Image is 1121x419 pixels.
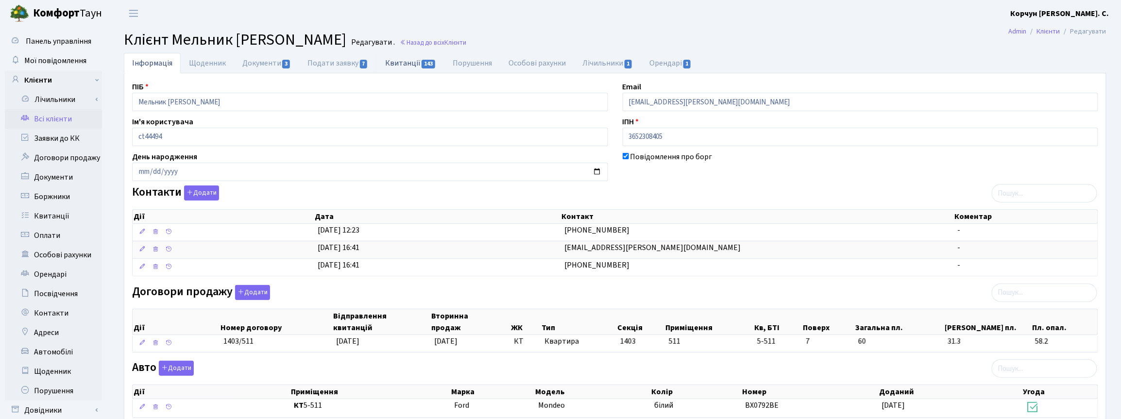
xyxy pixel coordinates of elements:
[121,5,146,21] button: Переключити навігацію
[132,361,194,376] label: Авто
[539,400,565,411] span: Mondeo
[299,53,376,73] a: Подати заявку
[5,342,102,362] a: Автомобілі
[5,265,102,284] a: Орендарі
[510,309,541,335] th: ЖК
[5,323,102,342] a: Адреси
[10,4,29,23] img: logo.png
[574,53,641,73] a: Лічильники
[954,210,1098,223] th: Коментар
[745,400,779,411] span: ВХ0792ВЕ
[757,336,798,347] span: 5-511
[33,5,80,21] b: Комфорт
[5,32,102,51] a: Панель управління
[318,242,359,253] span: [DATE] 16:41
[124,29,346,51] span: Клієнт Мельник [PERSON_NAME]
[992,184,1097,202] input: Пошук...
[565,225,630,235] span: [PHONE_NUMBER]
[314,210,561,223] th: Дата
[5,168,102,187] a: Документи
[33,5,102,22] span: Таун
[451,385,535,399] th: Марка
[565,242,741,253] span: [EMAIL_ADDRESS][PERSON_NAME][DOMAIN_NAME]
[133,309,220,335] th: Дії
[434,336,458,347] span: [DATE]
[620,336,636,347] span: 1403
[654,400,673,411] span: білий
[318,260,359,270] span: [DATE] 16:41
[623,81,642,93] label: Email
[5,245,102,265] a: Особові рахунки
[741,385,878,399] th: Номер
[1011,8,1109,19] a: Корчун [PERSON_NAME]. С.
[5,226,102,245] a: Оплати
[24,55,86,66] span: Мої повідомлення
[220,309,332,335] th: Номер договору
[5,381,102,401] a: Порушення
[878,385,1022,399] th: Доданий
[233,283,270,300] a: Додати
[132,185,219,201] label: Контакти
[5,303,102,323] a: Контакти
[5,284,102,303] a: Посвідчення
[332,309,430,335] th: Відправлення квитанцій
[5,109,102,129] a: Всі клієнти
[318,225,359,235] span: [DATE] 12:23
[133,385,290,399] th: Дії
[1060,26,1106,37] li: Редагувати
[5,51,102,70] a: Мої повідомлення
[5,70,102,90] a: Клієнти
[1036,336,1094,347] span: 58.2
[994,21,1121,42] nav: breadcrumb
[234,53,299,73] a: Документи
[1009,26,1027,36] a: Admin
[958,242,961,253] span: -
[159,361,194,376] button: Авто
[958,225,961,235] span: -
[124,53,181,73] a: Інформація
[5,129,102,148] a: Заявки до КК
[184,185,219,201] button: Контакти
[625,60,632,68] span: 1
[802,309,855,335] th: Поверх
[1032,309,1098,335] th: Пл. опал.
[565,260,630,270] span: [PHONE_NUMBER]
[132,116,193,128] label: Ім'я користувача
[882,400,905,411] span: [DATE]
[422,60,435,68] span: 143
[1037,26,1060,36] a: Клієнти
[223,336,254,347] span: 1403/511
[623,116,639,128] label: ІПН
[132,81,149,93] label: ПІБ
[444,38,466,47] span: Клієнти
[514,336,537,347] span: КТ
[235,285,270,300] button: Договори продажу
[683,60,691,68] span: 1
[541,309,616,335] th: Тип
[858,336,940,347] span: 60
[156,359,194,376] a: Додати
[294,400,304,411] b: КТ
[616,309,665,335] th: Секція
[282,60,290,68] span: 3
[181,53,234,73] a: Щоденник
[561,210,954,223] th: Контакт
[535,385,651,399] th: Модель
[854,309,944,335] th: Загальна пл.
[377,53,444,73] a: Квитанції
[290,385,450,399] th: Приміщення
[360,60,368,68] span: 7
[630,151,713,163] label: Повідомлення про борг
[444,53,500,73] a: Порушення
[132,285,270,300] label: Договори продажу
[753,309,802,335] th: Кв, БТІ
[349,38,395,47] small: Редагувати .
[544,336,612,347] span: Квартира
[11,90,102,109] a: Лічильники
[944,309,1032,335] th: [PERSON_NAME] пл.
[992,284,1097,302] input: Пошук...
[430,309,510,335] th: Вторинна продаж
[5,148,102,168] a: Договори продажу
[336,336,359,347] span: [DATE]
